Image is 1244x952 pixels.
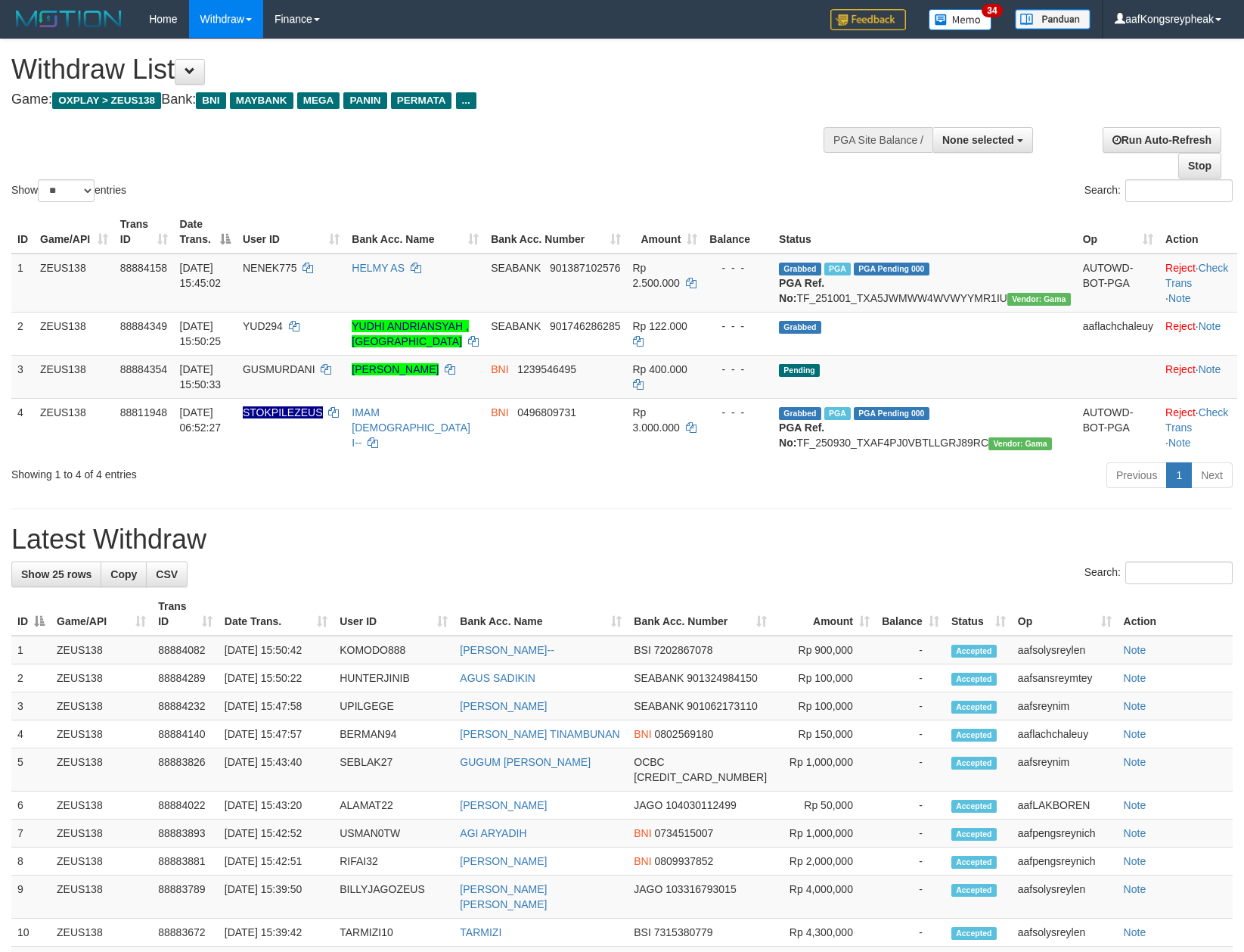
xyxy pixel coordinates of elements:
[152,692,219,720] td: 88884232
[634,855,651,867] span: BNI
[1012,820,1118,848] td: aafpengsreynich
[1199,363,1221,375] a: Note
[655,728,714,740] span: Copy 0802569180 to clipboard
[460,827,526,839] a: AGI ARYADIH
[876,820,945,848] td: -
[491,406,508,418] span: BNI
[11,562,101,587] a: Show 25 rows
[219,664,333,692] td: [DATE] 15:50:22
[824,263,851,275] span: Marked by aafanarl
[346,210,485,254] th: Bank Acc. Name: activate to sort column ascending
[951,757,997,770] span: Accepted
[11,312,34,355] td: 2
[1165,262,1196,274] a: Reject
[152,848,219,876] td: 88883881
[174,210,237,254] th: Date Trans.: activate to sort column descending
[454,593,628,636] th: Bank Acc. Name: activate to sort column ascending
[988,437,1052,450] span: Vendor URL: https://trx31.1velocity.biz
[634,728,651,740] span: BNI
[152,720,219,748] td: 88884140
[1168,437,1191,449] a: Note
[1124,672,1146,684] a: Note
[703,210,773,254] th: Balance
[343,92,386,109] span: PANIN
[773,919,876,947] td: Rp 4,300,000
[932,127,1033,153] button: None selected
[854,263,929,275] span: PGA Pending
[951,645,997,658] span: Accepted
[773,636,876,664] td: Rp 900,000
[152,876,219,919] td: 88883789
[491,363,508,375] span: BNI
[633,363,687,375] span: Rp 400.000
[1012,748,1118,792] td: aafsreynim
[11,92,814,107] h4: Game: Bank:
[1165,406,1228,434] a: Check Trans
[51,792,152,820] td: ZEUS138
[654,926,713,938] span: Copy 7315380779 to clipboard
[1165,320,1196,332] a: Reject
[1077,254,1159,313] td: AUTOWD-BOT-PGA
[333,919,454,947] td: TARMIZI10
[1165,363,1196,375] a: Reject
[550,262,620,274] span: Copy 901387102576 to clipboard
[11,848,51,876] td: 8
[830,9,906,30] img: Feedback.jpg
[1165,406,1196,418] a: Reject
[333,593,454,636] th: User ID: activate to sort column ascending
[951,927,997,940] span: Accepted
[152,748,219,792] td: 88883826
[34,355,114,398] td: ZEUS138
[654,644,713,656] span: Copy 7202867078 to clipboard
[876,876,945,919] td: -
[824,127,932,153] div: PGA Site Balance /
[634,799,662,811] span: JAGO
[634,644,651,656] span: BSI
[1012,720,1118,748] td: aaflachchaleuy
[876,664,945,692] td: -
[951,701,997,714] span: Accepted
[633,262,680,289] span: Rp 2.500.000
[876,720,945,748] td: -
[11,210,34,254] th: ID
[460,799,547,811] a: [PERSON_NAME]
[1084,179,1233,202] label: Search:
[114,210,174,254] th: Trans ID: activate to sort column ascending
[951,856,997,869] span: Accepted
[352,406,470,449] a: IMAM [DEMOGRAPHIC_DATA] I--
[51,748,152,792] td: ZEUS138
[854,407,929,420] span: PGA Pending
[333,664,454,692] td: HUNTERJINIB
[517,363,576,375] span: Copy 1239546495 to clipboard
[152,792,219,820] td: 88884022
[1015,9,1090,30] img: panduan.png
[152,664,219,692] td: 88884289
[352,320,469,347] a: YUDHI ANDRIANSYAH , [GEOGRAPHIC_DATA]
[709,319,767,334] div: - - -
[333,792,454,820] td: ALAMAT22
[219,593,333,636] th: Date Trans.: activate to sort column ascending
[945,593,1012,636] th: Status: activate to sort column ascending
[51,664,152,692] td: ZEUS138
[11,8,126,30] img: MOTION_logo.png
[460,700,547,712] a: [PERSON_NAME]
[1124,926,1146,938] a: Note
[1103,127,1221,153] a: Run Auto-Refresh
[460,926,501,938] a: TARMIZI
[11,919,51,947] td: 10
[51,919,152,947] td: ZEUS138
[219,876,333,919] td: [DATE] 15:39:50
[333,876,454,919] td: BILLYJAGOZEUS
[11,748,51,792] td: 5
[146,562,188,587] a: CSV
[51,720,152,748] td: ZEUS138
[1159,210,1237,254] th: Action
[1125,562,1233,584] input: Search:
[219,636,333,664] td: [DATE] 15:50:42
[11,792,51,820] td: 6
[456,92,476,109] span: ...
[633,406,680,434] span: Rp 3.000.000
[951,729,997,742] span: Accepted
[876,692,945,720] td: -
[11,692,51,720] td: 3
